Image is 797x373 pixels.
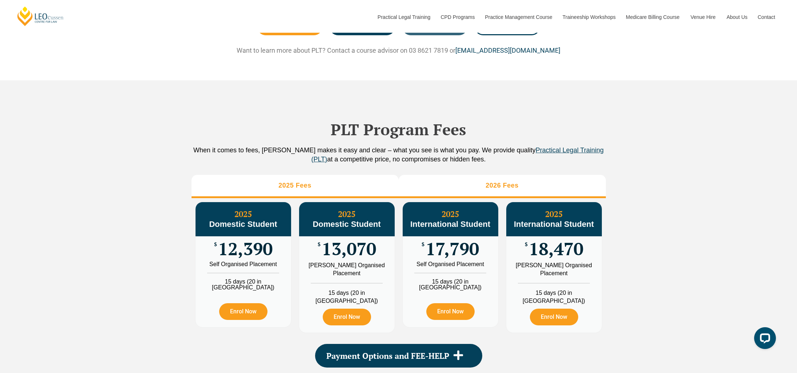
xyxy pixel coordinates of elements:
[196,273,291,290] li: 15 days (20 in [GEOGRAPHIC_DATA])
[506,209,602,229] h3: 2025
[408,261,493,267] div: Self Organised Placement
[196,209,291,229] h3: 2025
[326,352,449,360] span: Payment Options and FEE-HELP
[214,242,217,247] span: $
[426,303,475,320] a: Enrol Now
[480,1,557,33] a: Practice Management Course
[512,261,596,277] div: [PERSON_NAME] Organised Placement
[514,220,594,229] span: International Student
[525,242,528,247] span: $
[192,146,606,164] p: When it comes to fees, [PERSON_NAME] makes it easy and clear – what you see is what you pay. We p...
[322,242,376,256] span: 13,070
[318,242,321,247] span: $
[455,47,560,54] a: [EMAIL_ADDRESS][DOMAIN_NAME]
[218,242,273,256] span: 12,390
[219,303,267,320] a: Enrol Now
[372,1,435,33] a: Practical Legal Training
[752,1,781,33] a: Contact
[403,273,498,290] li: 15 days (20 in [GEOGRAPHIC_DATA])
[529,242,583,256] span: 18,470
[305,261,389,277] div: [PERSON_NAME] Organised Placement
[192,46,606,55] p: Want to learn more about PLT? Contact a course advisor on 03 8621 7819 or
[299,209,395,229] h3: 2025
[16,6,65,27] a: [PERSON_NAME] Centre for Law
[426,242,479,256] span: 17,790
[299,283,395,305] li: 15 days (20 in [GEOGRAPHIC_DATA])
[192,120,606,139] h2: PLT Program Fees
[685,1,721,33] a: Venue Hire
[403,209,498,229] h3: 2025
[557,1,620,33] a: Traineeship Workshops
[721,1,752,33] a: About Us
[620,1,685,33] a: Medicare Billing Course
[313,220,381,229] span: Domestic Student
[323,309,371,325] a: Enrol Now
[506,283,602,305] li: 15 days (20 in [GEOGRAPHIC_DATA])
[209,220,277,229] span: Domestic Student
[530,309,578,325] a: Enrol Now
[278,181,311,190] h3: 2025 Fees
[410,220,490,229] span: International Student
[435,1,479,33] a: CPD Programs
[422,242,424,247] span: $
[486,181,519,190] h3: 2026 Fees
[748,324,779,355] iframe: LiveChat chat widget
[201,261,286,267] div: Self Organised Placement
